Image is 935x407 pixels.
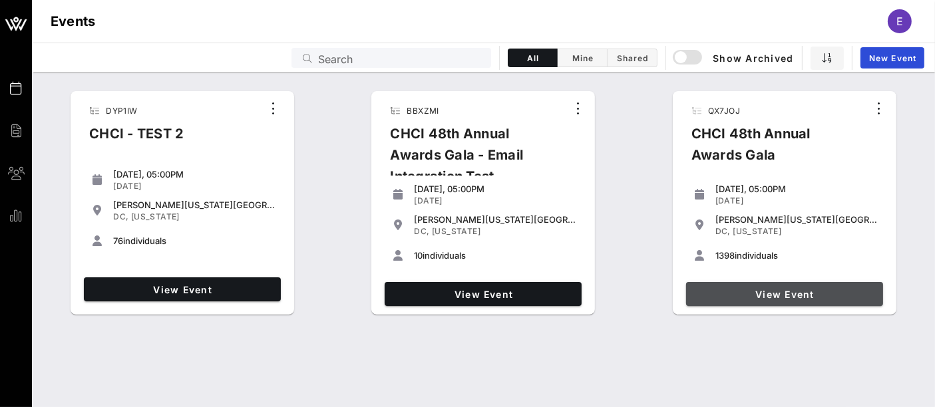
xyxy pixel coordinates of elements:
[79,123,194,155] div: CHCI - TEST 2
[106,106,137,116] span: DYP1IW
[733,226,781,236] span: [US_STATE]
[89,284,276,295] span: View Event
[896,15,903,28] span: E
[131,211,180,221] span: [US_STATE]
[390,289,576,300] span: View Event
[113,181,276,192] div: [DATE]
[113,200,276,210] div: [PERSON_NAME][US_STATE][GEOGRAPHIC_DATA]
[691,289,878,300] span: View Event
[715,184,878,194] div: [DATE], 05:00PM
[674,46,794,70] button: Show Archived
[608,49,657,67] button: Shared
[686,282,883,306] a: View Event
[868,53,916,63] span: New Event
[407,106,439,116] span: BBXZMI
[414,214,576,225] div: [PERSON_NAME][US_STATE][GEOGRAPHIC_DATA]
[860,47,924,68] a: New Event
[113,169,276,180] div: [DATE], 05:00PM
[708,106,740,116] span: QX7JOJ
[566,53,599,63] span: Mine
[385,282,582,306] a: View Event
[516,53,549,63] span: All
[888,9,912,33] div: E
[414,196,576,206] div: [DATE]
[715,226,731,236] span: DC,
[414,226,429,236] span: DC,
[432,226,480,236] span: [US_STATE]
[681,123,868,176] div: CHCI 48th Annual Awards Gala
[379,123,567,198] div: CHCI 48th Annual Awards Gala - Email Integration Test
[616,53,649,63] span: Shared
[508,49,558,67] button: All
[558,49,608,67] button: Mine
[113,211,128,221] span: DC,
[113,235,123,246] span: 76
[51,11,96,32] h1: Events
[715,196,878,206] div: [DATE]
[414,250,576,261] div: individuals
[675,50,793,66] span: Show Archived
[414,184,576,194] div: [DATE], 05:00PM
[84,277,281,301] a: View Event
[113,235,276,246] div: individuals
[715,214,878,225] div: [PERSON_NAME][US_STATE][GEOGRAPHIC_DATA]
[414,250,423,261] span: 10
[715,250,878,261] div: individuals
[715,250,735,261] span: 1398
